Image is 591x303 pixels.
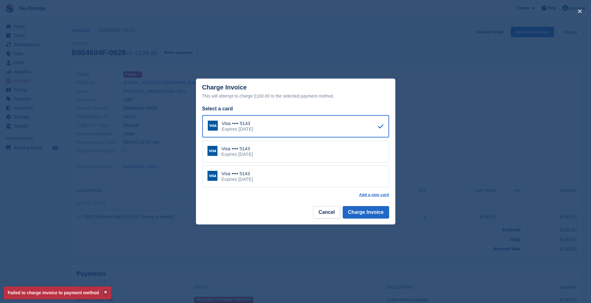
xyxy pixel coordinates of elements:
[222,171,253,176] div: Visa •••• 5143
[222,176,253,182] div: Expires [DATE]
[313,206,340,219] button: Cancel
[222,151,253,157] div: Expires [DATE]
[359,192,389,197] a: Add a new card
[202,92,389,100] div: This will attempt to charge £100.00 to the selected payment method.
[222,126,253,132] div: Expires [DATE]
[202,105,389,113] div: Select a card
[4,286,111,299] p: Failed to charge invoice to payment method
[208,121,218,131] img: Visa Logo
[222,121,253,126] div: Visa •••• 5143
[222,146,253,151] div: Visa •••• 5143
[207,146,217,156] img: Visa Logo
[202,84,389,100] div: Charge Invoice
[343,206,389,219] button: Charge Invoice
[575,6,585,16] button: close
[207,171,217,181] img: Visa Logo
